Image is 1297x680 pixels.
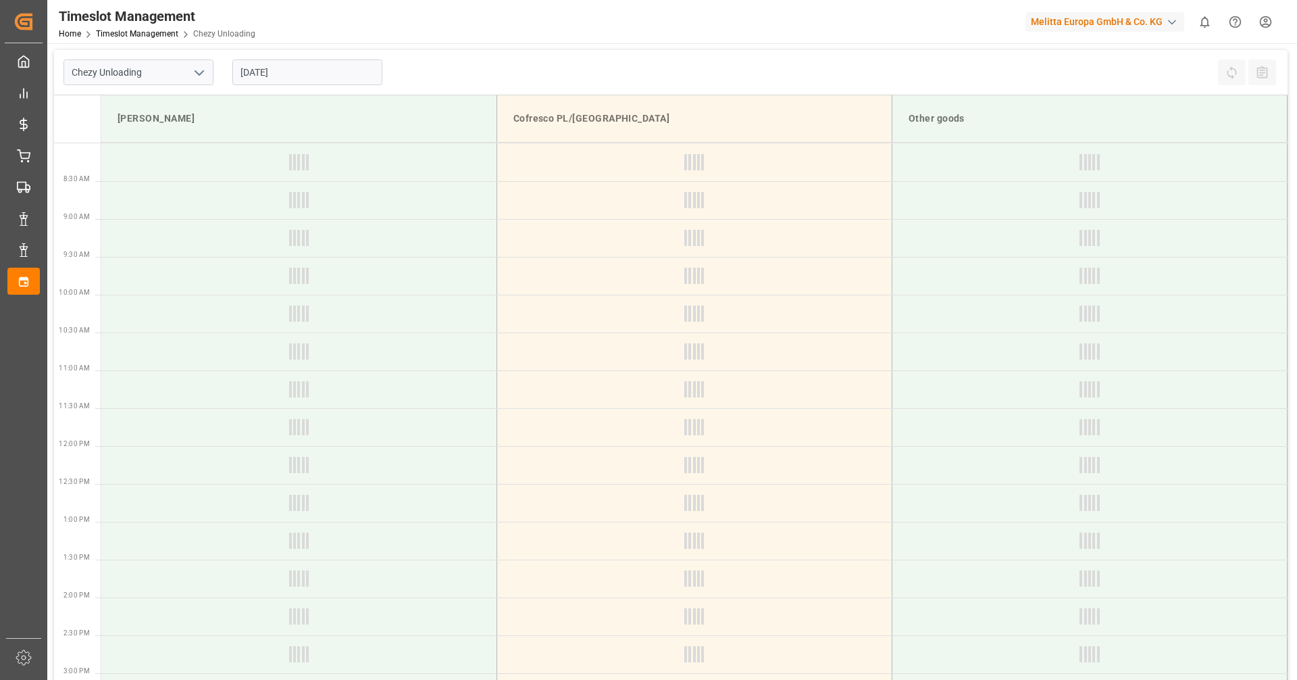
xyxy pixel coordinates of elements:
span: 11:30 AM [59,402,90,410]
span: 2:00 PM [63,591,90,599]
span: 1:30 PM [63,554,90,561]
span: 3:00 PM [63,667,90,675]
span: 2:30 PM [63,629,90,637]
span: 9:30 AM [63,251,90,258]
button: Melitta Europa GmbH & Co. KG [1025,9,1190,34]
input: Type to search/select [63,59,213,85]
span: 12:30 PM [59,478,90,485]
div: [PERSON_NAME] [112,106,486,131]
div: Cofresco PL/[GEOGRAPHIC_DATA] [508,106,881,131]
input: DD-MM-YYYY [232,59,382,85]
div: Other goods [903,106,1276,131]
span: 12:00 PM [59,440,90,447]
span: 8:30 AM [63,175,90,183]
span: 11:00 AM [59,364,90,372]
div: Timeslot Management [59,6,255,26]
button: Help Center [1220,7,1250,37]
button: open menu [188,62,209,83]
a: Home [59,29,81,39]
a: Timeslot Management [96,29,178,39]
button: show 0 new notifications [1190,7,1220,37]
span: 10:30 AM [59,326,90,334]
span: 1:00 PM [63,516,90,523]
div: Melitta Europa GmbH & Co. KG [1025,12,1184,32]
span: 10:00 AM [59,289,90,296]
span: 9:00 AM [63,213,90,220]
